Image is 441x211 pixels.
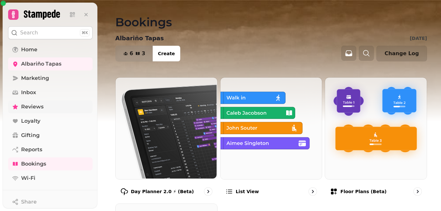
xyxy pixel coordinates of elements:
[205,188,211,195] svg: go to
[21,74,49,82] span: Marketing
[21,117,40,125] span: Loyalty
[8,57,93,70] a: Albariño Tapas
[236,188,259,195] p: List view
[21,103,44,111] span: Reviews
[8,129,93,142] a: Gifting
[21,198,37,206] span: Share
[115,77,217,179] img: Day Planner 2.0 ⚡ (Beta)
[21,89,36,96] span: Inbox
[220,77,321,179] img: List view
[376,46,427,61] button: Change Log
[21,146,42,154] span: Reports
[220,77,322,201] a: List viewList view
[130,51,133,56] span: 6
[8,43,93,56] a: Home
[8,26,93,39] button: Search⌘K
[21,174,35,182] span: Wi-Fi
[8,157,93,170] a: Bookings
[8,72,93,85] a: Marketing
[153,46,180,61] button: Create
[80,29,90,36] div: ⌘K
[116,46,153,61] button: 63
[21,131,40,139] span: Gifting
[20,29,38,37] p: Search
[115,34,164,43] p: Albariño Tapas
[309,188,316,195] svg: go to
[414,188,421,195] svg: go to
[340,188,386,195] p: Floor Plans (beta)
[21,160,46,168] span: Bookings
[8,115,93,128] a: Loyalty
[142,51,145,56] span: 3
[158,51,175,56] span: Create
[410,35,427,42] p: [DATE]
[21,60,61,68] span: Albariño Tapas
[324,77,426,179] img: Floor Plans (beta)
[8,100,93,113] a: Reviews
[115,77,218,201] a: Day Planner 2.0 ⚡ (Beta)Day Planner 2.0 ⚡ (Beta)
[384,51,419,56] span: Change Log
[131,188,194,195] p: Day Planner 2.0 ⚡ (Beta)
[325,77,427,201] a: Floor Plans (beta)Floor Plans (beta)
[8,143,93,156] a: Reports
[21,46,37,54] span: Home
[8,172,93,185] a: Wi-Fi
[8,195,93,208] button: Share
[8,86,93,99] a: Inbox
